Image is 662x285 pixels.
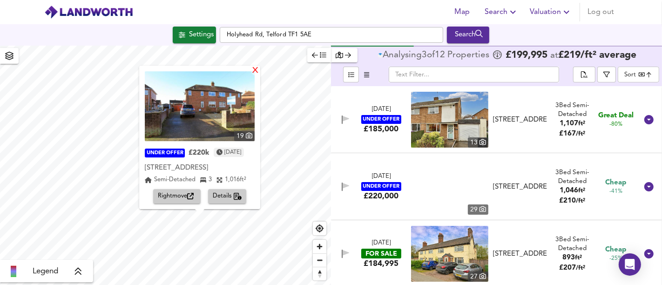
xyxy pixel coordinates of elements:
div: [DATE]UNDER OFFER£220,000 29 [STREET_ADDRESS]3Bed Semi-Detached1,046ft²£210/ft² Cheap-41% [331,153,662,220]
a: property thumbnail 13 [411,92,488,148]
span: Rightmove [158,191,196,202]
div: £220k [189,149,209,158]
span: ft² [578,121,585,127]
svg: Show Details [643,114,655,125]
span: Great Deal [598,111,634,121]
span: Legend [33,266,58,277]
div: Sort [618,67,659,82]
button: Find my location [313,222,326,235]
div: Run Your Search [447,27,489,43]
span: Search [485,6,519,19]
button: Search [447,27,489,43]
div: X [251,67,259,75]
span: £ 199,995 [506,51,547,60]
div: 3 Bed Semi-Detached [551,101,594,119]
span: -41% [609,188,622,196]
button: Zoom in [313,240,326,253]
div: 19 [234,131,255,141]
div: £185,000 [364,124,399,134]
div: £184,995 [364,258,399,269]
button: Map [447,3,477,21]
div: [DATE] [372,105,391,114]
div: Search [449,29,487,41]
div: Click to configure Search Settings [173,27,216,43]
div: 3 Bed Semi-Detached [551,168,594,186]
div: split button [573,67,595,82]
button: Valuation [526,3,576,21]
button: Reset bearing to north [313,267,326,280]
div: UNDER OFFER [361,182,401,191]
a: property thumbnail 19 [145,71,255,141]
a: 29 [411,159,488,215]
div: £220,000 [364,191,399,201]
div: 3 Bed Semi-Detached [551,235,594,253]
span: / ft² [576,265,586,271]
img: property thumbnail [145,71,255,141]
div: [STREET_ADDRESS] [493,249,547,259]
span: Cheap [606,245,627,255]
button: Zoom out [313,253,326,267]
button: Search [481,3,522,21]
span: £ 167 [560,130,586,137]
div: 13 [468,137,488,148]
div: Semi-Detached [145,176,196,185]
div: 3 [200,176,212,185]
div: Woodside Road, Ketley, Telford, Shropshire, TF1 5HB [489,182,551,192]
span: 12 [435,51,445,60]
a: Rightmove [153,190,204,204]
img: property thumbnail [411,92,488,148]
button: Settings [173,27,216,43]
div: [DATE] [372,172,391,181]
span: -25% [609,255,622,263]
svg: Show Details [643,248,655,259]
input: Text Filter... [389,67,559,82]
div: FOR SALE [361,249,401,258]
div: [DATE]UNDER OFFER£185,000 property thumbnail 13 [STREET_ADDRESS]3Bed Semi-Detached1,107ft²£167/ft... [331,86,662,153]
span: / ft² [576,131,586,137]
div: UNDER OFFER [361,115,401,124]
span: Details [213,191,242,202]
button: Details [208,190,247,204]
svg: Show Details [643,181,655,192]
span: 893 [563,254,575,261]
div: UNDER OFFER [145,149,185,158]
div: Analysing [383,51,422,60]
div: [DATE] [372,239,391,248]
div: Open Intercom Messenger [619,253,641,276]
span: 1,046 [560,187,578,194]
input: Enter a location... [220,27,443,43]
span: Map [451,6,473,19]
div: [STREET_ADDRESS] [493,182,547,192]
span: £ 210 [560,197,586,204]
div: 27 [468,271,488,282]
div: Victoria Avenue Ketley TF1 5BG [145,162,255,174]
span: / ft² [576,198,586,204]
span: at [550,51,558,60]
span: -80% [609,121,622,129]
div: Woodside Road, Ketley, Telford, TF1 5HB [489,115,551,125]
span: ft² [240,177,246,183]
time: Wednesday, January 8, 2025 at 11:13:02 PM [224,148,241,157]
span: Zoom out [313,254,326,267]
span: Valuation [530,6,572,19]
a: property thumbnail 27 [411,226,488,282]
img: logo [44,5,133,19]
img: property thumbnail [411,226,488,282]
div: Settings [189,29,214,41]
span: ft² [578,188,585,194]
span: £ 219 / ft² average [558,50,636,60]
span: Cheap [606,178,627,188]
span: 1,016 [225,177,240,183]
span: 1,107 [560,120,578,127]
button: Log out [584,3,618,21]
div: of Propert ies [378,51,492,60]
div: Sort [624,70,636,79]
span: Log out [588,6,614,19]
div: Station Road, Ketley, TF1 5AQ [489,249,551,259]
span: 3 [422,51,427,60]
div: [STREET_ADDRESS] [145,163,255,173]
span: ft² [575,255,582,261]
